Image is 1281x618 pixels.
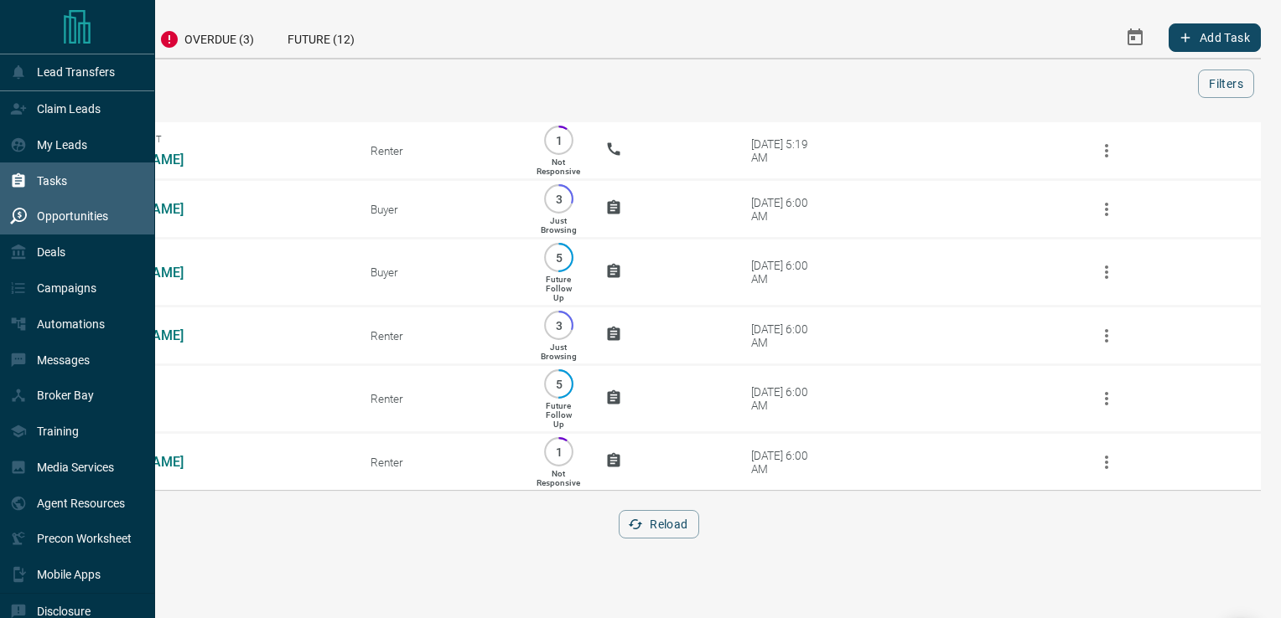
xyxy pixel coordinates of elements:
[537,469,580,487] p: Not Responsive
[1169,23,1261,52] button: Add Task
[552,251,565,264] p: 5
[541,342,577,361] p: Just Browsing
[371,265,511,279] div: Buyer
[371,392,511,405] div: Renter
[751,259,822,286] div: [DATE] 6:00 AM
[546,401,572,429] p: Future Follow Up
[619,510,698,538] button: Reload
[537,157,580,176] p: Not Responsive
[82,134,345,145] span: Viewing Request
[546,275,572,302] p: Future Follow Up
[371,329,511,342] div: Renter
[552,319,565,332] p: 3
[541,216,577,234] p: Just Browsing
[371,203,511,216] div: Buyer
[271,17,371,58] div: Future (12)
[371,456,511,469] div: Renter
[751,196,822,223] div: [DATE] 6:00 AM
[1198,70,1254,98] button: Filters
[143,17,271,58] div: Overdue (3)
[751,449,822,476] div: [DATE] 6:00 AM
[371,144,511,157] div: Renter
[552,193,565,205] p: 3
[751,385,822,412] div: [DATE] 6:00 AM
[552,134,565,147] p: 1
[751,137,822,164] div: [DATE] 5:19 AM
[751,322,822,349] div: [DATE] 6:00 AM
[1115,18,1155,58] button: Select Date Range
[552,378,565,390] p: 5
[552,445,565,458] p: 1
